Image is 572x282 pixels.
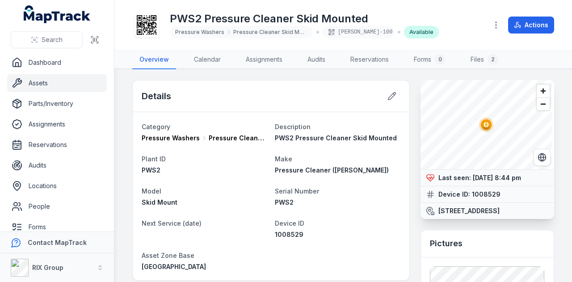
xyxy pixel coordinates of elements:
[438,190,470,199] strong: Device ID:
[7,95,107,113] a: Parts/Inventory
[142,155,166,163] span: Plant ID
[323,26,394,38] div: [PERSON_NAME]-100
[239,51,290,69] a: Assignments
[438,173,471,182] strong: Last seen:
[421,80,552,169] canvas: Map
[142,123,170,130] span: Category
[142,90,171,102] h2: Details
[343,51,396,69] a: Reservations
[430,237,463,250] h3: Pictures
[275,123,311,130] span: Description
[537,84,550,97] button: Zoom in
[537,97,550,110] button: Zoom out
[463,51,505,69] a: Files2
[233,29,307,36] span: Pressure Cleaner Skid Mounted
[488,54,498,65] div: 2
[142,263,206,270] span: [GEOGRAPHIC_DATA]
[142,134,200,143] span: Pressure Washers
[42,35,63,44] span: Search
[32,264,63,271] strong: RIX Group
[7,156,107,174] a: Audits
[7,218,107,236] a: Forms
[508,17,554,34] button: Actions
[275,198,294,206] span: PWS2
[209,134,268,143] span: Pressure Cleaner Skid Mounted
[7,74,107,92] a: Assets
[170,12,439,26] h1: PWS2 Pressure Cleaner Skid Mounted
[404,26,439,38] div: Available
[275,134,397,142] span: PWS2 Pressure Cleaner Skid Mounted
[7,115,107,133] a: Assignments
[142,219,202,227] span: Next Service (date)
[472,190,500,199] strong: 1008529
[7,54,107,72] a: Dashboard
[132,51,176,69] a: Overview
[275,231,303,238] span: 1008529
[7,136,107,154] a: Reservations
[407,51,453,69] a: Forms0
[534,149,551,166] button: Switch to Satellite View
[438,206,500,215] strong: [STREET_ADDRESS]
[142,198,177,206] span: Skid Mount
[275,187,319,195] span: Serial Number
[435,54,446,65] div: 0
[300,51,332,69] a: Audits
[11,31,83,48] button: Search
[175,29,224,36] span: Pressure Washers
[24,5,91,23] a: MapTrack
[142,252,194,259] span: Asset Zone Base
[275,155,292,163] span: Make
[187,51,228,69] a: Calendar
[142,187,161,195] span: Model
[28,239,87,246] strong: Contact MapTrack
[142,166,160,174] span: PWS2
[275,219,304,227] span: Device ID
[7,198,107,215] a: People
[275,166,389,174] span: Pressure Cleaner ([PERSON_NAME])
[7,177,107,195] a: Locations
[473,174,521,181] time: 23/09/2025, 8:44:42 pm
[473,174,521,181] span: [DATE] 8:44 pm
